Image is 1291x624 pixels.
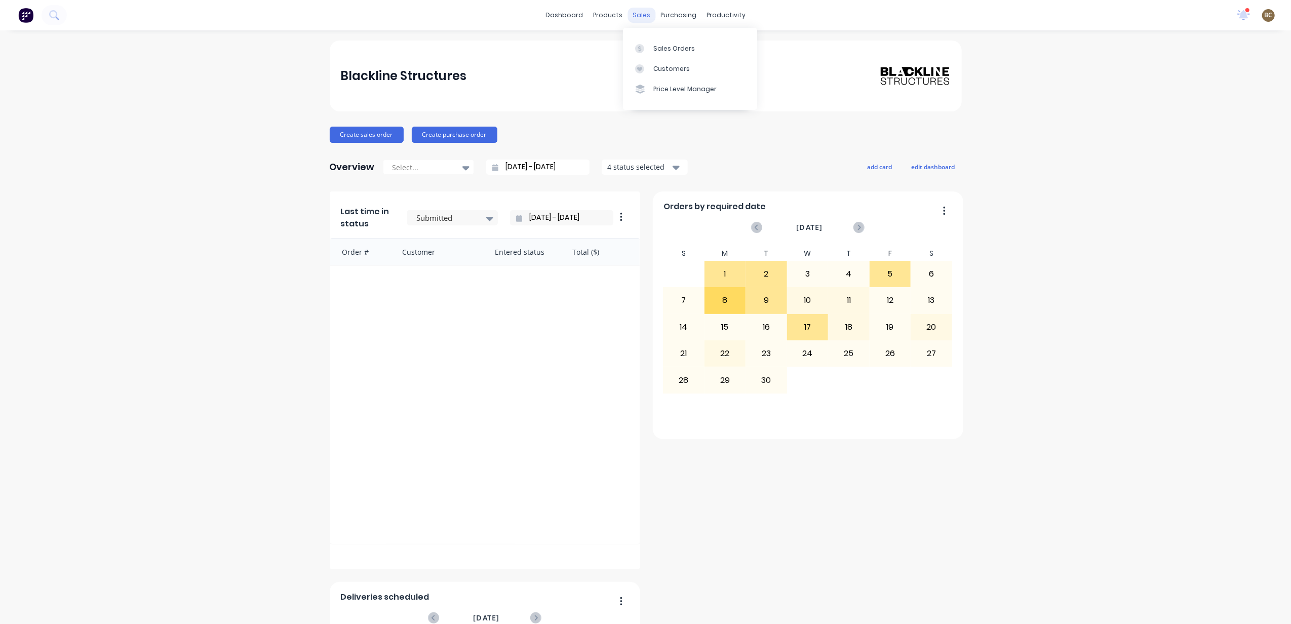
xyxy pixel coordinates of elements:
[607,162,671,172] div: 4 status selected
[562,239,640,265] div: Total ($)
[911,315,952,340] div: 20
[701,8,751,23] div: productivity
[623,59,757,79] a: Customers
[330,239,392,265] div: Order #
[540,8,588,23] a: dashboard
[746,341,787,366] div: 23
[911,246,952,261] div: S
[663,246,705,261] div: S
[829,261,869,287] div: 4
[663,288,704,313] div: 7
[829,288,869,313] div: 11
[653,64,690,73] div: Customers
[412,127,497,143] button: Create purchase order
[705,288,746,313] div: 8
[330,157,375,177] div: Overview
[861,160,899,173] button: add card
[796,222,823,233] span: [DATE]
[663,341,704,366] div: 21
[870,341,911,366] div: 26
[663,315,704,340] div: 14
[1265,11,1273,20] span: BC
[705,367,746,393] div: 29
[788,261,828,287] div: 3
[588,8,628,23] div: products
[705,315,746,340] div: 15
[746,315,787,340] div: 16
[623,38,757,58] a: Sales Orders
[623,79,757,99] a: Price Level Manager
[705,341,746,366] div: 22
[788,315,828,340] div: 17
[828,246,870,261] div: T
[746,246,787,261] div: T
[829,341,869,366] div: 25
[663,367,704,393] div: 28
[655,8,701,23] div: purchasing
[485,239,562,265] div: Entered status
[880,66,951,86] img: Blackline Structures
[705,261,746,287] div: 1
[905,160,962,173] button: edit dashboard
[663,201,766,213] span: Orders by required date
[746,261,787,287] div: 2
[746,367,787,393] div: 30
[788,288,828,313] div: 10
[870,315,911,340] div: 19
[911,341,952,366] div: 27
[911,261,952,287] div: 6
[330,127,404,143] button: Create sales order
[18,8,33,23] img: Factory
[340,591,429,603] span: Deliveries scheduled
[653,85,717,94] div: Price Level Manager
[473,612,499,623] span: [DATE]
[870,261,911,287] div: 5
[870,246,911,261] div: F
[602,160,688,175] button: 4 status selected
[340,66,466,86] div: Blackline Structures
[653,44,695,53] div: Sales Orders
[788,341,828,366] div: 24
[911,288,952,313] div: 13
[787,246,829,261] div: W
[829,315,869,340] div: 18
[746,288,787,313] div: 9
[705,246,746,261] div: M
[628,8,655,23] div: sales
[392,239,485,265] div: Customer
[870,288,911,313] div: 12
[522,210,609,225] input: Filter by date
[340,206,395,230] span: Last time in status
